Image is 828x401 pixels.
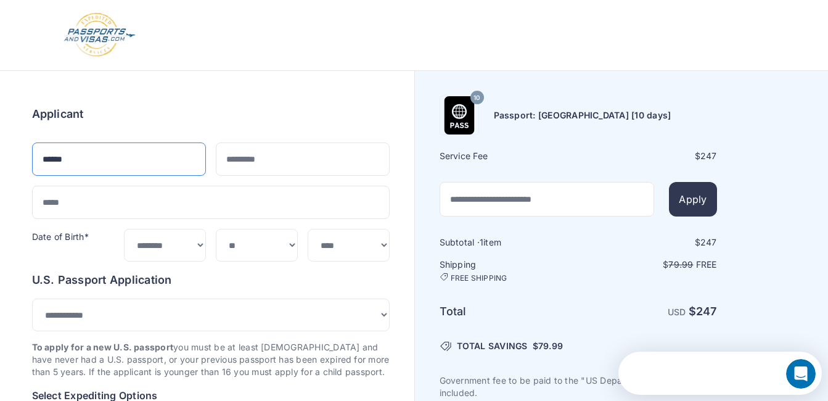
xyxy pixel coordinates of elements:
[700,237,717,247] span: 247
[5,5,213,39] div: Open Intercom Messenger
[580,150,717,162] div: $
[696,305,717,318] span: 247
[669,182,716,217] button: Apply
[473,90,480,106] span: 10
[696,259,717,270] span: Free
[533,340,563,352] span: $
[668,307,686,317] span: USD
[440,236,577,249] h6: Subtotal · item
[440,374,717,399] p: Government fee to be paid to the "US Department of State" is not included.
[32,105,84,123] h6: Applicant
[32,231,89,242] label: Date of Birth*
[13,20,177,33] div: The team typically replies in under 3h
[32,271,390,289] h6: U.S. Passport Application
[580,258,717,271] p: $
[440,303,577,320] h6: Total
[668,259,693,270] span: 79.99
[480,237,483,247] span: 1
[440,258,577,283] h6: Shipping
[440,150,577,162] h6: Service Fee
[440,96,478,134] img: Product Name
[494,109,671,122] h6: Passport: [GEOGRAPHIC_DATA] [10 days]
[451,273,507,283] span: FREE SHIPPING
[700,151,717,161] span: 247
[689,305,717,318] strong: $
[538,341,563,351] span: 79.99
[457,340,528,352] span: TOTAL SAVINGS
[786,359,816,389] iframe: Intercom live chat
[32,341,390,378] p: you must be at least [DEMOGRAPHIC_DATA] and have never had a U.S. passport, or your previous pass...
[580,236,717,249] div: $
[32,342,174,352] strong: To apply for a new U.S. passport
[13,10,177,20] div: Need help?
[618,352,822,395] iframe: Intercom live chat discovery launcher
[63,12,136,58] img: Logo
